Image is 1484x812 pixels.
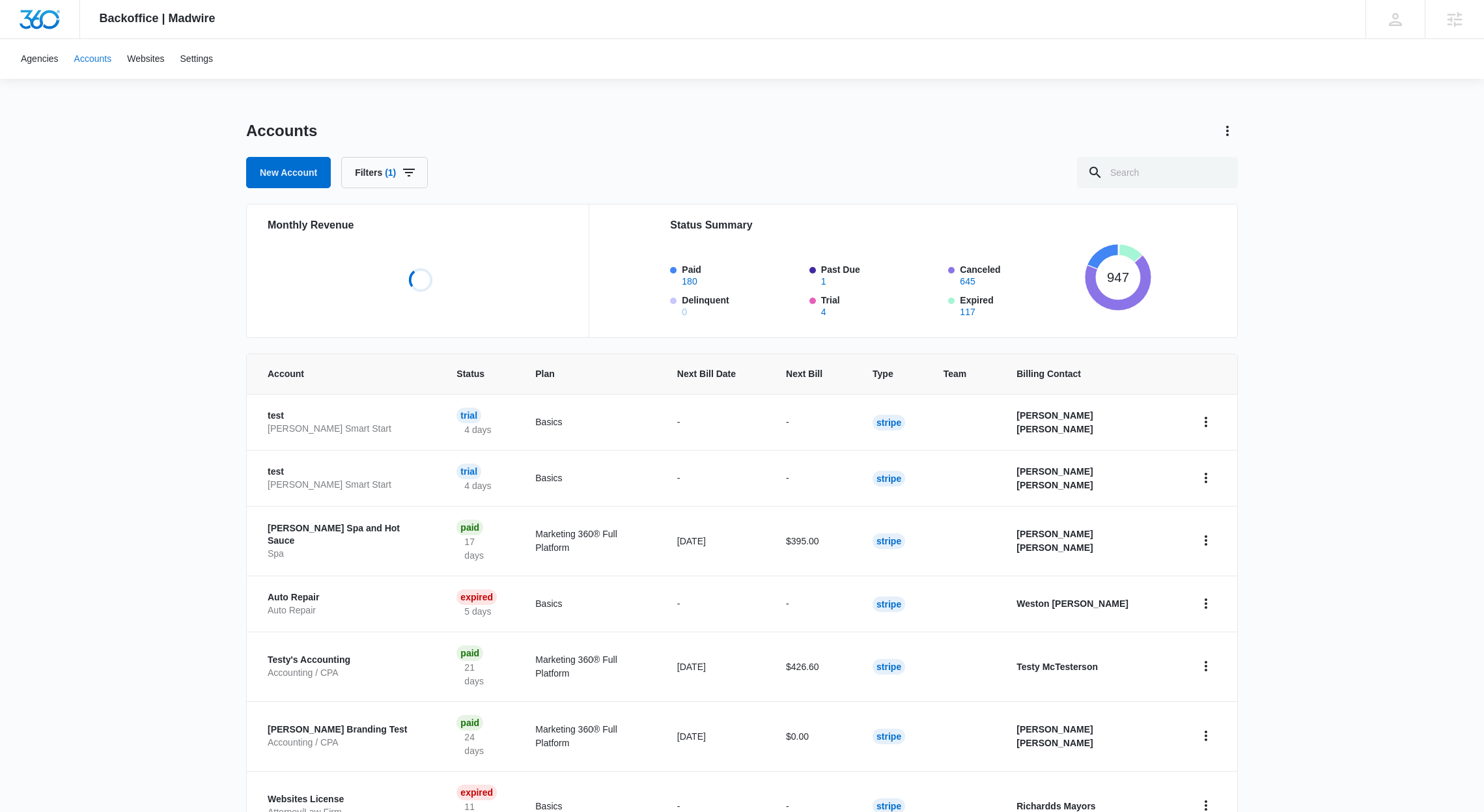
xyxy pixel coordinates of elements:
p: [PERSON_NAME] Smart Start [268,479,425,492]
p: [PERSON_NAME] Spa and Hot Sauce [268,522,425,548]
div: Paid [456,520,483,535]
p: Spa [268,548,425,561]
button: home [1196,656,1216,677]
div: Stripe [873,533,905,549]
p: test [268,410,425,423]
strong: [PERSON_NAME] [PERSON_NAME] [1016,466,1093,490]
span: (1) [385,168,396,177]
a: [PERSON_NAME] Branding TestAccounting / CPA [268,723,425,749]
strong: [PERSON_NAME] [PERSON_NAME] [1016,724,1093,748]
p: 21 days [456,661,504,688]
p: Basics [535,471,646,485]
p: Auto Repair [268,604,425,617]
div: Stripe [873,729,905,744]
span: Account [268,367,406,381]
p: 5 days [456,605,499,619]
div: Expired [456,785,497,800]
td: - [770,450,857,506]
td: - [770,576,857,632]
a: Auto RepairAuto Repair [268,591,425,617]
div: Stripe [873,659,905,675]
td: $395.00 [770,506,857,576]
span: Billing Contact [1016,367,1164,381]
p: [PERSON_NAME] Branding Test [268,723,425,736]
p: 17 days [456,535,504,563]
div: Trial [456,464,481,479]
button: home [1196,412,1216,432]
strong: [PERSON_NAME] [PERSON_NAME] [1016,410,1093,434]
button: home [1196,593,1216,614]
tspan: 947 [1107,270,1129,285]
label: Expired [960,294,1080,316]
div: Paid [456,645,483,661]
span: Status [456,367,485,381]
h2: Status Summary [670,217,1151,233]
label: Trial [821,294,941,316]
a: test[PERSON_NAME] Smart Start [268,410,425,435]
button: home [1196,530,1216,551]
td: [DATE] [662,632,770,701]
label: Paid [682,263,802,286]
h2: Monthly Revenue [268,217,573,233]
td: - [770,394,857,450]
span: Backoffice | Madwire [100,12,216,25]
a: Websites [119,39,172,79]
div: Stripe [873,415,905,430]
td: [DATE] [662,701,770,771]
button: home [1196,468,1216,488]
td: $426.60 [770,632,857,701]
strong: [PERSON_NAME] [PERSON_NAME] [1016,529,1093,553]
p: Basics [535,415,646,429]
h1: Accounts [246,121,317,141]
p: test [268,466,425,479]
button: home [1196,725,1216,746]
p: Marketing 360® Full Platform [535,653,646,680]
span: Plan [535,367,646,381]
td: $0.00 [770,701,857,771]
td: - [662,394,770,450]
p: Accounting / CPA [268,667,425,680]
span: Team [944,367,967,381]
div: Stripe [873,471,905,486]
a: Testy's AccountingAccounting / CPA [268,654,425,679]
label: Delinquent [682,294,802,316]
span: Next Bill Date [677,367,736,381]
button: Trial [821,307,826,316]
strong: Testy McTesterson [1016,662,1098,672]
p: Websites License [268,793,425,806]
label: Past Due [821,263,941,286]
button: Actions [1217,120,1238,141]
a: [PERSON_NAME] Spa and Hot SauceSpa [268,522,425,561]
div: Expired [456,589,497,605]
button: Past Due [821,277,826,286]
p: [PERSON_NAME] Smart Start [268,423,425,436]
p: 24 days [456,731,504,758]
span: Next Bill [786,367,822,381]
p: Auto Repair [268,591,425,604]
td: [DATE] [662,506,770,576]
span: Type [873,367,893,381]
a: Settings [173,39,221,79]
p: 4 days [456,479,499,493]
button: Filters(1) [341,157,428,188]
div: Stripe [873,596,905,612]
a: Agencies [13,39,66,79]
div: Paid [456,715,483,731]
p: Marketing 360® Full Platform [535,527,646,555]
td: - [662,450,770,506]
a: New Account [246,157,331,188]
p: Basics [535,597,646,611]
a: Accounts [66,39,120,79]
label: Canceled [960,263,1080,286]
button: Paid [682,277,697,286]
p: 4 days [456,423,499,437]
button: Canceled [960,277,975,286]
strong: Richardds Mayors [1016,801,1095,811]
input: Search [1077,157,1238,188]
p: Marketing 360® Full Platform [535,723,646,750]
p: Testy's Accounting [268,654,425,667]
button: Expired [960,307,975,316]
a: test[PERSON_NAME] Smart Start [268,466,425,491]
p: Accounting / CPA [268,736,425,749]
div: Trial [456,408,481,423]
